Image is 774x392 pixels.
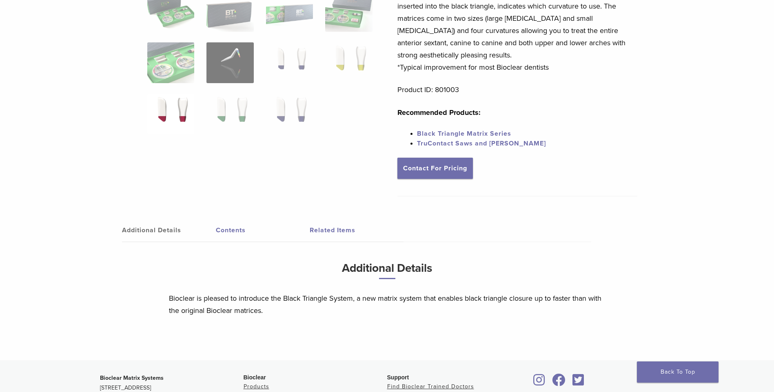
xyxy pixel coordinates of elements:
[397,108,481,117] strong: Recommended Products:
[169,258,605,286] h3: Additional Details
[310,219,404,242] a: Related Items
[417,139,546,148] a: TruContact Saws and [PERSON_NAME]
[570,379,587,387] a: Bioclear
[387,383,474,390] a: Find Bioclear Trained Doctors
[266,94,313,134] img: Black Triangle (BT) Kit - Image 11
[244,374,266,381] span: Bioclear
[216,219,310,242] a: Contents
[387,374,409,381] span: Support
[147,42,194,83] img: Black Triangle (BT) Kit - Image 5
[531,379,548,387] a: Bioclear
[325,42,372,83] img: Black Triangle (BT) Kit - Image 8
[266,42,313,83] img: Black Triangle (BT) Kit - Image 7
[550,379,568,387] a: Bioclear
[147,94,194,134] img: Black Triangle (BT) Kit - Image 9
[100,374,164,381] strong: Bioclear Matrix Systems
[397,158,473,179] a: Contact For Pricing
[206,94,253,134] img: Black Triangle (BT) Kit - Image 10
[417,130,511,138] a: Black Triangle Matrix Series
[122,219,216,242] a: Additional Details
[169,292,605,317] p: Bioclear is pleased to introduce the Black Triangle System, a new matrix system that enables blac...
[637,361,719,383] a: Back To Top
[397,84,637,96] p: Product ID: 801003
[244,383,269,390] a: Products
[206,42,253,83] img: Black Triangle (BT) Kit - Image 6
